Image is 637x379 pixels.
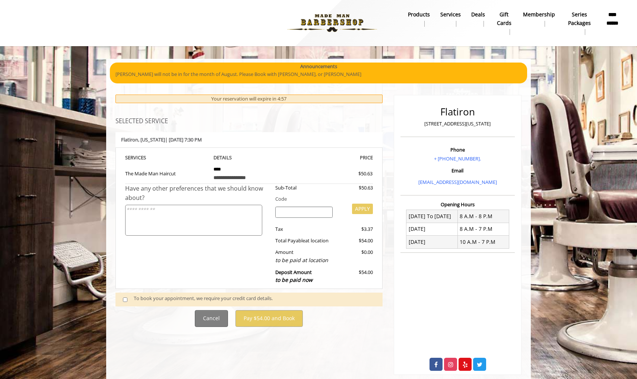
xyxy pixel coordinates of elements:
h3: SELECTED SERVICE [115,118,383,125]
div: $50.63 [338,184,373,192]
td: 8 A.M - 7 P.M [457,223,509,235]
b: products [408,10,430,19]
span: at location [305,237,329,244]
a: [EMAIL_ADDRESS][DOMAIN_NAME] [418,179,497,185]
th: PRICE [290,153,373,162]
div: Code [270,195,373,203]
div: Sub-Total [270,184,339,192]
a: Gift cardsgift cards [490,9,518,37]
div: $3.37 [338,225,373,233]
th: DETAILS [208,153,291,162]
p: [STREET_ADDRESS][US_STATE] [402,120,513,128]
b: Announcements [300,63,337,70]
b: Membership [523,10,555,19]
h3: Phone [402,147,513,152]
b: Series packages [565,10,594,27]
b: Flatiron | [DATE] 7:30 PM [121,136,202,143]
div: $0.00 [338,248,373,264]
td: [DATE] To [DATE] [406,210,458,223]
span: to be paid now [275,276,313,283]
td: [DATE] [406,223,458,235]
div: $50.63 [332,170,373,178]
div: Tax [270,225,339,233]
td: 8 A.M - 8 P.M [457,210,509,223]
div: to be paid at location [275,256,333,264]
h3: Opening Hours [400,202,515,207]
td: The Made Man Haircut [125,162,208,184]
a: DealsDeals [466,9,490,29]
b: Services [440,10,461,19]
div: $54.00 [338,237,373,245]
b: gift cards [495,10,513,27]
p: [PERSON_NAME] will not be in for the month of August. Please Book with [PERSON_NAME], or [PERSON_... [115,70,522,78]
h3: Email [402,168,513,173]
b: Deposit Amount [275,269,313,284]
td: [DATE] [406,236,458,248]
b: Deals [471,10,485,19]
a: + [PHONE_NUMBER]. [434,155,481,162]
td: 10 A.M - 7 P.M [457,236,509,248]
div: Total Payable [270,237,339,245]
button: Cancel [195,310,228,327]
span: S [143,154,146,161]
div: $54.00 [338,268,373,284]
a: MembershipMembership [518,9,560,29]
a: Productsproducts [403,9,435,29]
a: ServicesServices [435,9,466,29]
span: , [US_STATE] [138,136,165,143]
div: To book your appointment, we require your credit card details. [134,294,375,304]
img: Made Man Barbershop logo [281,3,383,44]
th: SERVICE [125,153,208,162]
h2: Flatiron [402,106,513,117]
div: Your reservation will expire in 4:57 [115,95,383,103]
div: Have any other preferences that we should know about? [125,184,270,203]
a: Series packagesSeries packages [560,9,599,37]
div: Amount [270,248,339,264]
button: APPLY [352,204,373,214]
button: Pay $54.00 and Book [235,310,303,327]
